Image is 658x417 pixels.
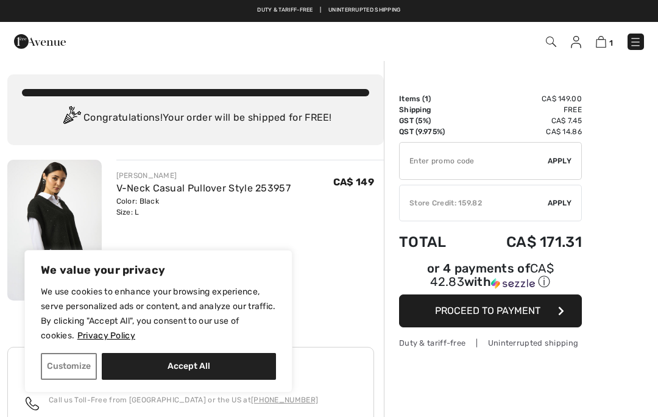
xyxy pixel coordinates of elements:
[41,285,276,343] p: We use cookies to enhance your browsing experience, serve personalized ads or content, and analyz...
[609,38,613,48] span: 1
[469,93,582,104] td: CA$ 149.00
[116,196,291,218] div: Color: Black Size: L
[491,278,535,289] img: Sezzle
[469,221,582,263] td: CA$ 171.31
[22,106,369,130] div: Congratulations! Your order will be shipped for FREE!
[435,305,540,316] span: Proceed to Payment
[399,126,469,137] td: QST (9.975%)
[548,198,572,208] span: Apply
[41,263,276,277] p: We value your privacy
[399,104,469,115] td: Shipping
[24,250,292,393] div: We value your privacy
[400,198,548,208] div: Store Credit: 159.82
[14,29,66,54] img: 1ère Avenue
[399,93,469,104] td: Items ( )
[77,330,136,341] a: Privacy Policy
[14,35,66,46] a: 1ère Avenue
[59,106,83,130] img: Congratulation2.svg
[399,221,469,263] td: Total
[49,394,318,405] p: Call us Toll-Free from [GEOGRAPHIC_DATA] or the US at
[425,94,428,103] span: 1
[116,182,291,194] a: V-Neck Casual Pullover Style 253957
[400,143,548,179] input: Promo code
[596,34,613,49] a: 1
[399,115,469,126] td: GST (5%)
[333,176,374,188] span: CA$ 149
[41,353,97,380] button: Customize
[469,126,582,137] td: CA$ 14.86
[399,337,582,349] div: Duty & tariff-free | Uninterrupted shipping
[548,155,572,166] span: Apply
[546,37,556,47] img: Search
[629,36,642,48] img: Menu
[399,263,582,290] div: or 4 payments of with
[116,170,291,181] div: [PERSON_NAME]
[399,263,582,294] div: or 4 payments ofCA$ 42.83withSezzle Click to learn more about Sezzle
[7,160,102,301] img: V-Neck Casual Pullover Style 253957
[26,397,39,410] img: call
[571,36,581,48] img: My Info
[469,115,582,126] td: CA$ 7.45
[102,353,276,380] button: Accept All
[469,104,582,115] td: Free
[430,261,554,289] span: CA$ 42.83
[251,396,318,404] a: [PHONE_NUMBER]
[596,36,606,48] img: Shopping Bag
[399,294,582,327] button: Proceed to Payment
